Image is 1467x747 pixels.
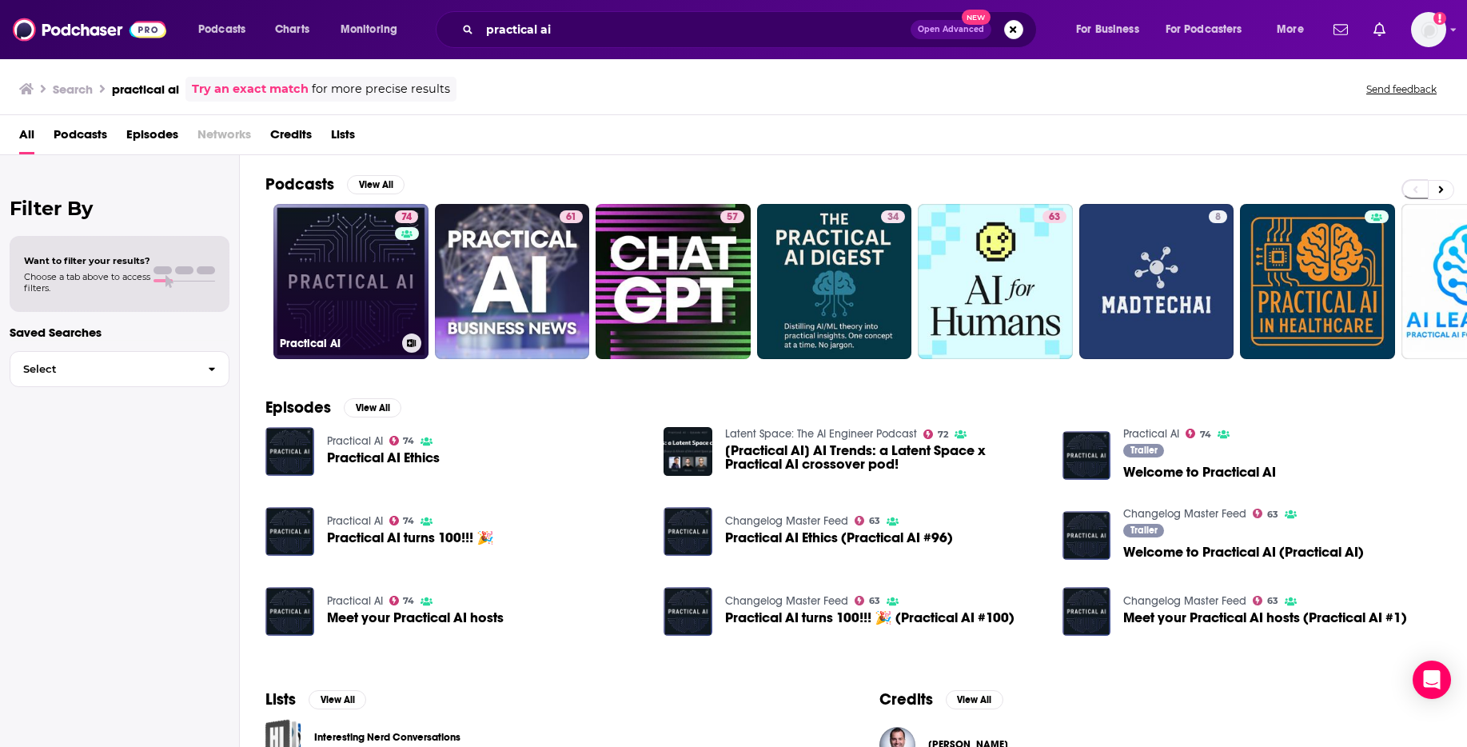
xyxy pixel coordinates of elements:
h3: practical ai [112,82,179,97]
span: Choose a tab above to access filters. [24,271,150,294]
span: For Podcasters [1166,18,1242,41]
h3: Practical AI [280,337,396,350]
a: Practical AI Ethics (Practical AI #96) [664,507,712,556]
a: 57 [720,210,744,223]
h3: Search [53,82,93,97]
a: 74 [389,516,415,525]
a: Changelog Master Feed [725,514,848,528]
a: 34 [757,204,912,359]
a: Practical AI [327,514,383,528]
a: 63 [855,596,880,605]
button: open menu [1065,17,1159,42]
span: Practical AI Ethics (Practical AI #96) [725,531,953,545]
button: open menu [1266,17,1324,42]
button: View All [309,690,366,709]
a: 63 [1253,509,1278,518]
span: 74 [401,210,412,226]
a: Practical AI turns 100!!! 🎉 (Practical AI #100) [725,611,1015,625]
span: 63 [869,597,880,605]
a: Charts [265,17,319,42]
a: Try an exact match [192,80,309,98]
span: 63 [1267,597,1278,605]
a: Practical AI [327,434,383,448]
span: Select [10,364,195,374]
a: 63 [918,204,1073,359]
span: More [1277,18,1304,41]
span: 57 [727,210,738,226]
a: 63 [1042,210,1066,223]
span: Monitoring [341,18,397,41]
img: Practical AI turns 100!!! 🎉 (Practical AI #100) [664,587,712,636]
a: 57 [596,204,751,359]
button: Send feedback [1361,82,1441,96]
h2: Filter By [10,197,229,220]
a: 34 [881,210,905,223]
a: 61 [435,204,590,359]
span: Episodes [126,122,178,154]
button: View All [347,175,405,194]
a: Changelog Master Feed [1123,594,1246,608]
a: Practical AI [327,594,383,608]
a: 8 [1079,204,1234,359]
a: Meet your Practical AI hosts [327,611,504,625]
img: Practical AI turns 100!!! 🎉 [265,507,314,556]
span: Podcasts [198,18,245,41]
span: Credits [270,122,312,154]
a: CreditsView All [879,689,1003,709]
span: Open Advanced [918,26,984,34]
img: Podchaser - Follow, Share and Rate Podcasts [13,14,166,45]
img: Meet your Practical AI hosts (Practical AI #1) [1062,587,1111,636]
h2: Podcasts [265,174,334,194]
img: Practical AI Ethics [265,427,314,476]
h2: Credits [879,689,933,709]
a: 74Practical AI [273,204,429,359]
span: Charts [275,18,309,41]
a: 63 [1253,596,1278,605]
span: 72 [938,431,948,438]
button: open menu [329,17,418,42]
a: Interesting Nerd Conversations [314,729,460,746]
span: 63 [1049,210,1060,226]
p: Saved Searches [10,325,229,340]
button: Open AdvancedNew [911,20,991,39]
span: Trailer [1130,525,1158,535]
span: 74 [403,437,414,445]
a: Welcome to Practical AI [1123,465,1276,479]
span: 61 [566,210,576,226]
button: View All [946,690,1003,709]
a: [Practical AI] AI Trends: a Latent Space x Practical AI crossover pod! [725,444,1043,471]
span: Networks [197,122,251,154]
a: Lists [331,122,355,154]
a: 61 [560,210,583,223]
img: Welcome to Practical AI (Practical AI) [1062,511,1111,560]
a: Podcasts [54,122,107,154]
span: Logged in as kindrieri [1411,12,1446,47]
svg: Add a profile image [1433,12,1446,25]
a: Practical AI [1123,427,1179,441]
button: Select [10,351,229,387]
span: Trailer [1130,445,1158,455]
span: 74 [403,597,414,605]
a: Practical AI turns 100!!! 🎉 [327,531,494,545]
a: Show notifications dropdown [1327,16,1354,43]
a: EpisodesView All [265,397,401,417]
span: For Business [1076,18,1139,41]
button: open menu [1155,17,1266,42]
a: 72 [923,429,948,439]
span: All [19,122,34,154]
a: 74 [395,210,418,223]
a: Changelog Master Feed [725,594,848,608]
a: Practical AI Ethics [327,451,440,465]
div: Open Intercom Messenger [1413,661,1451,699]
img: [Practical AI] AI Trends: a Latent Space x Practical AI crossover pod! [664,427,712,476]
a: Latent Space: The AI Engineer Podcast [725,427,917,441]
a: 74 [389,596,415,605]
